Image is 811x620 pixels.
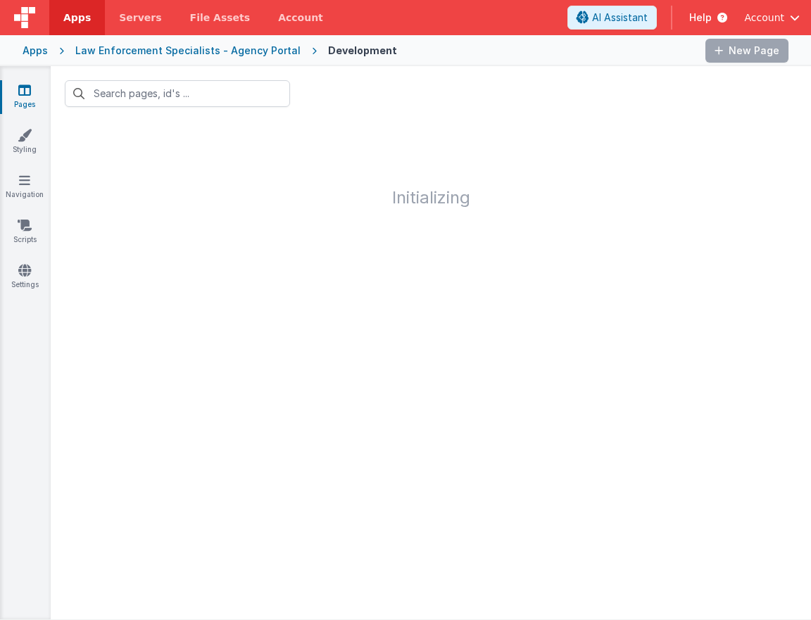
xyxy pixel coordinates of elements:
span: Apps [63,11,91,25]
div: Development [328,44,397,58]
input: Search pages, id's ... [65,80,290,107]
span: Servers [119,11,161,25]
span: Help [689,11,712,25]
h1: Initializing [51,121,811,207]
button: Account [744,11,800,25]
button: New Page [705,39,788,63]
span: File Assets [190,11,251,25]
span: Account [744,11,784,25]
div: Apps [23,44,48,58]
div: Law Enforcement Specialists - Agency Portal [75,44,301,58]
span: AI Assistant [592,11,648,25]
button: AI Assistant [567,6,657,30]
